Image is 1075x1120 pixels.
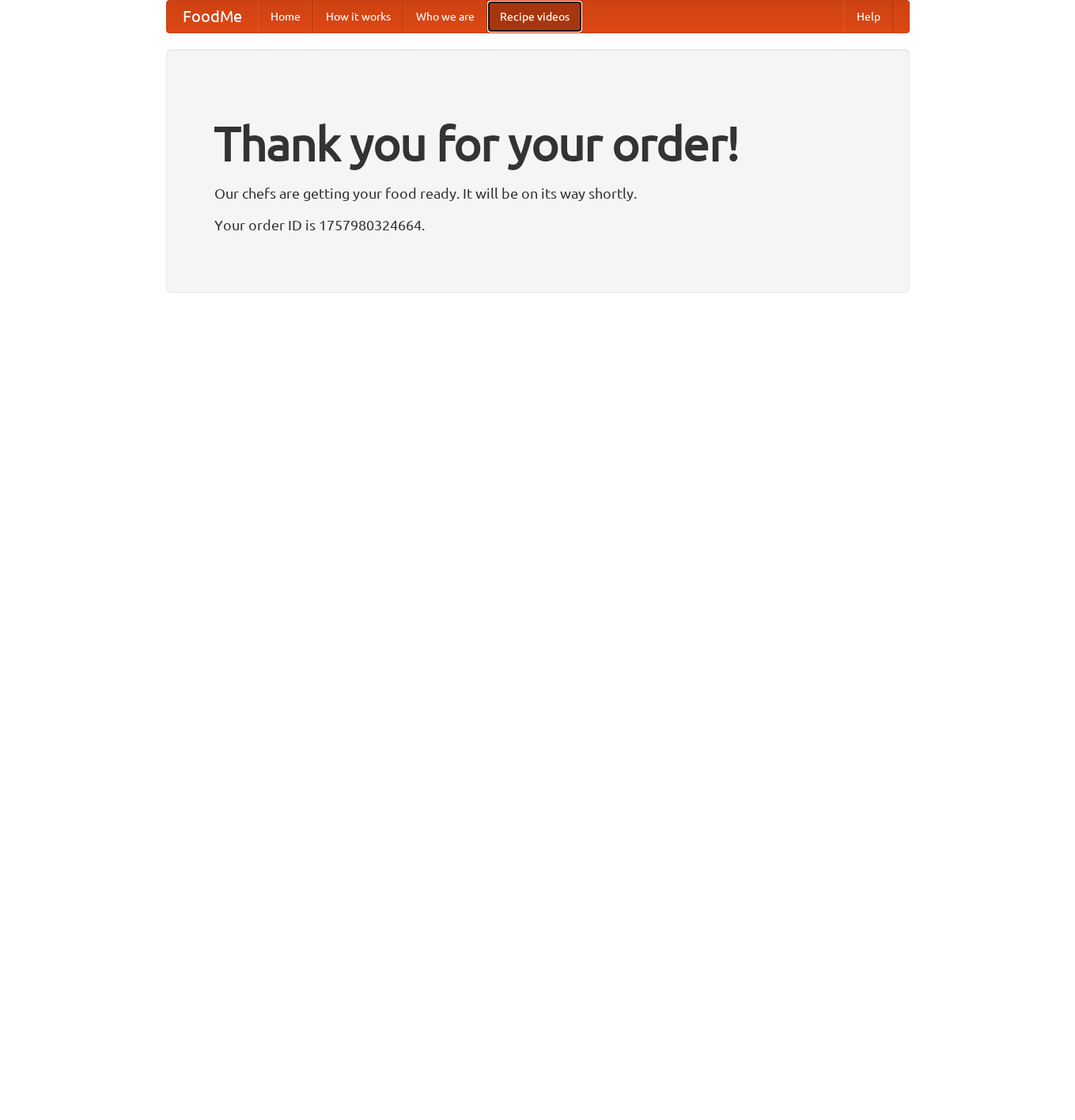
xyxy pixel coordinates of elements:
[403,1,487,32] a: Who we are
[844,1,893,32] a: Help
[167,1,258,32] a: FoodMe
[487,1,582,32] a: Recipe videos
[214,181,861,205] p: Our chefs are getting your food ready. It will be on its way shortly.
[258,1,313,32] a: Home
[313,1,403,32] a: How it works
[214,105,861,181] h1: Thank you for your order!
[214,213,861,237] p: Your order ID is 1757980324664.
